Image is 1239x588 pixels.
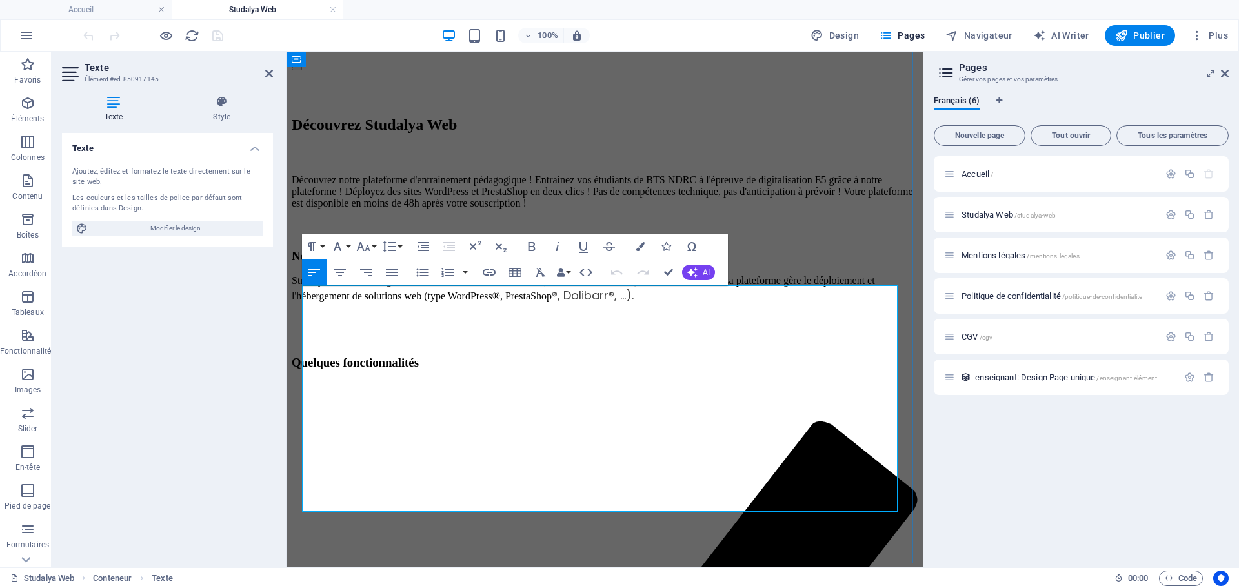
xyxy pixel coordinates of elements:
[656,259,681,285] button: Confirm (Ctrl+⏎)
[1204,372,1214,383] div: Supprimer
[605,259,629,285] button: Undo (Ctrl+Z)
[654,234,678,259] button: Icons
[1165,290,1176,301] div: Paramètres
[1191,29,1228,42] span: Plus
[1014,212,1056,219] span: /studalya-web
[5,501,50,511] p: Pied de page
[1204,250,1214,261] div: Supprimer
[328,234,352,259] button: Font Family
[1184,290,1195,301] div: Dupliquer
[1122,132,1223,139] span: Tous les paramètres
[1184,209,1195,220] div: Dupliquer
[805,25,864,46] button: Design
[703,269,710,276] span: AI
[62,133,273,156] h4: Texte
[171,96,274,123] h4: Style
[11,114,44,124] p: Éléments
[436,259,460,285] button: Ordered List
[630,259,655,285] button: Redo (Ctrl+Shift+Z)
[17,230,39,240] p: Boîtes
[93,571,132,586] span: Cliquez pour sélectionner. Double-cliquez pour modifier.
[958,332,1159,341] div: CGV/cgv
[1031,125,1111,146] button: Tout ouvrir
[519,234,544,259] button: Bold (Ctrl+B)
[1027,252,1079,259] span: /mentions-legales
[962,210,1056,219] span: Cliquez pour ouvrir la page.
[1028,25,1094,46] button: AI Writer
[14,75,41,85] p: Favoris
[85,62,273,74] h2: Texte
[172,3,343,17] h4: Studalya Web
[811,29,859,42] span: Design
[991,171,993,178] span: /
[1137,573,1139,583] span: :
[680,234,704,259] button: Special Characters
[1105,25,1175,46] button: Publier
[1165,571,1197,586] span: Code
[934,93,980,111] span: Français (6)
[940,25,1017,46] button: Navigateur
[962,332,992,341] span: Cliquez pour ouvrir la page.
[72,221,263,236] button: Modifier le design
[1114,571,1149,586] h6: Durée de la session
[15,385,41,395] p: Images
[1184,372,1195,383] div: Paramètres
[6,540,49,550] p: Formulaires
[302,259,327,285] button: Align Left
[1159,571,1203,586] button: Code
[545,234,570,259] button: Italic (Ctrl+I)
[1204,290,1214,301] div: Supprimer
[489,234,513,259] button: Subscript
[805,25,864,46] div: Design (Ctrl+Alt+Y)
[529,259,553,285] button: Clear Formatting
[437,234,461,259] button: Decrease Indent
[971,373,1178,381] div: enseignant: Design Page unique/enseignant-élément
[12,191,43,201] p: Contenu
[959,62,1229,74] h2: Pages
[980,334,993,341] span: /cgv
[477,259,501,285] button: Insert Link
[185,28,199,43] i: Actualiser la page
[1204,331,1214,342] div: Supprimer
[975,372,1157,382] span: Cliquez pour ouvrir la page.
[880,29,925,42] span: Pages
[354,259,378,285] button: Align Right
[597,234,621,259] button: Strikethrough
[958,170,1159,178] div: Accueil/
[354,234,378,259] button: Font Size
[958,251,1159,259] div: Mentions légales/mentions-legales
[518,28,564,43] button: 100%
[934,96,1229,120] div: Onglets langues
[18,423,38,434] p: Slider
[328,259,352,285] button: Align Center
[574,259,598,285] button: HTML
[1184,168,1195,179] div: Dupliquer
[962,169,993,179] span: Cliquez pour ouvrir la page.
[410,259,435,285] button: Unordered List
[15,462,40,472] p: En-tête
[1096,374,1157,381] span: /enseignant-élément
[962,291,1142,301] span: Cliquez pour ouvrir la page.
[184,28,199,43] button: reload
[460,259,470,285] button: Ordered List
[934,125,1025,146] button: Nouvelle page
[538,28,558,43] h6: 100%
[958,210,1159,219] div: Studalya Web/studalya-web
[8,269,46,279] p: Accordéon
[158,28,174,43] button: Cliquez ici pour quitter le mode Aperçu et poursuivre l'édition.
[72,193,263,214] div: Les couleurs et les tailles de police par défaut sont définies dans Design.
[571,234,596,259] button: Underline (Ctrl+U)
[628,234,652,259] button: Colors
[1185,25,1233,46] button: Plus
[379,234,404,259] button: Line Height
[463,234,487,259] button: Superscript
[1036,132,1105,139] span: Tout ouvrir
[1184,250,1195,261] div: Dupliquer
[571,30,583,41] i: Lors du redimensionnement, ajuster automatiquement le niveau de zoom en fonction de l'appareil sé...
[1128,571,1148,586] span: 00 00
[1204,209,1214,220] div: Supprimer
[958,292,1159,300] div: Politique de confidentialité/politique-de-confidentialite
[1165,168,1176,179] div: Paramètres
[962,250,1080,260] span: Cliquez pour ouvrir la page.
[1213,571,1229,586] button: Usercentrics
